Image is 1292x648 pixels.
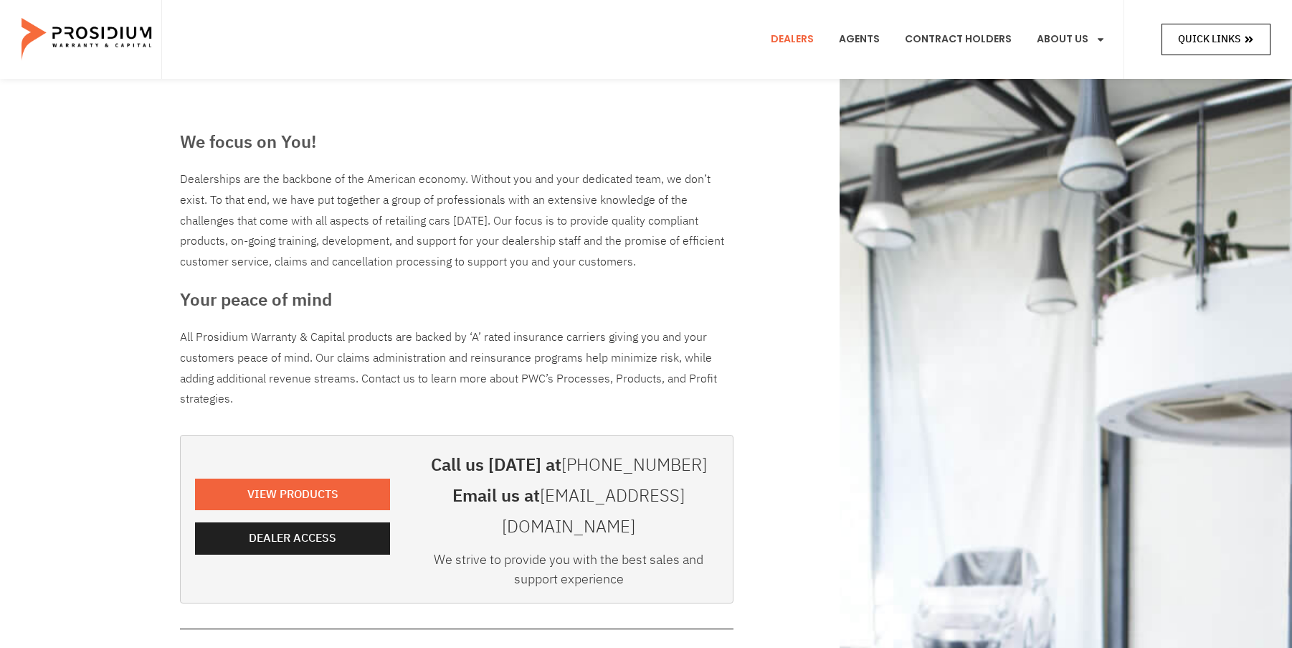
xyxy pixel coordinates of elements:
div: Dealerships are the backbone of the American economy. Without you and your dedicated team, we don... [180,169,733,273]
div: We strive to provide you with the best sales and support experience [419,550,718,596]
h3: We focus on You! [180,129,733,155]
a: Dealers [760,13,825,66]
span: View Products [247,484,338,505]
h3: Your peace of mind [180,287,733,313]
a: Dealer Access [195,522,390,555]
p: All Prosidium Warranty & Capital products are backed by ‘A’ rated insurance carriers giving you a... [180,327,733,410]
a: View Products [195,479,390,511]
nav: Menu [760,13,1116,66]
span: Quick Links [1178,30,1240,48]
a: [PHONE_NUMBER] [561,452,707,478]
h3: Call us [DATE] at [419,450,718,481]
span: Dealer Access [249,528,336,549]
a: About Us [1026,13,1116,66]
span: Last Name [277,1,322,12]
h3: Email us at [419,481,718,543]
a: Quick Links [1162,24,1270,55]
a: Contract Holders [894,13,1022,66]
a: [EMAIL_ADDRESS][DOMAIN_NAME] [502,483,685,540]
a: Agents [828,13,890,66]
